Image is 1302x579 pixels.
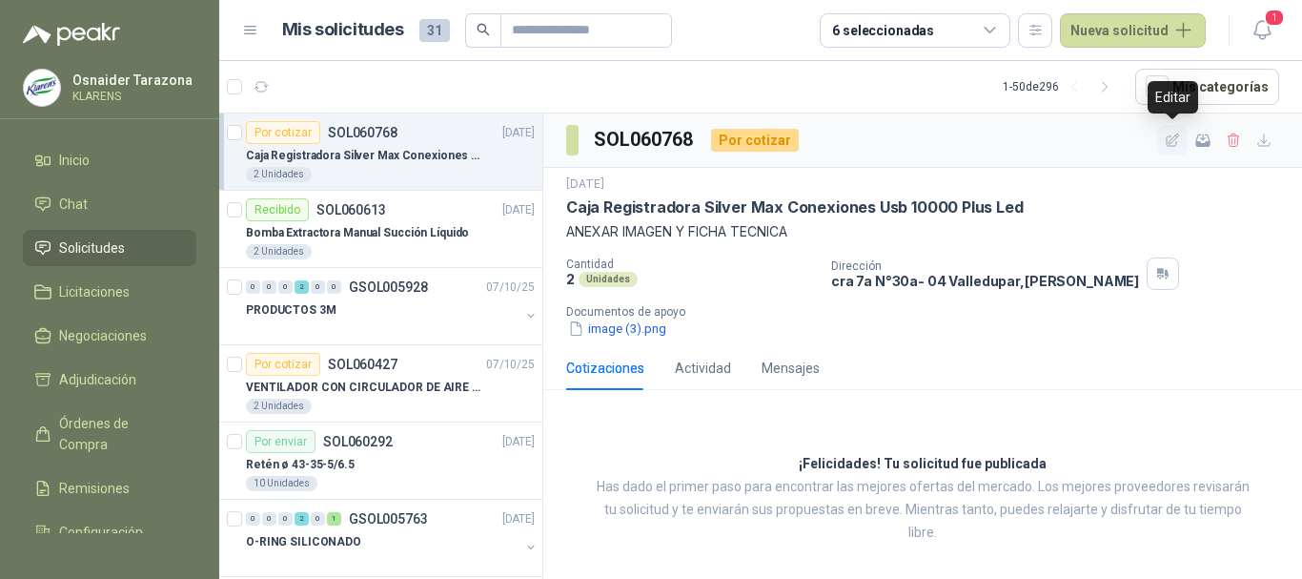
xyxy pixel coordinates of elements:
a: Configuración [23,514,196,550]
div: Recibido [246,198,309,221]
p: Caja Registradora Silver Max Conexiones Usb 10000 Plus Led [246,147,483,165]
h3: ¡Felicidades! Tu solicitud fue publicada [799,453,1047,476]
div: 6 seleccionadas [832,20,934,41]
div: 0 [262,280,276,294]
p: SOL060292 [323,435,393,448]
p: Cantidad [566,258,816,271]
div: 0 [311,280,325,294]
p: 07/10/25 [486,356,535,374]
p: 07/10/25 [486,279,535,297]
a: RecibidoSOL060613[DATE] Bomba Extractora Manual Succión Líquido2 Unidades [219,191,542,268]
button: Mís categorías [1135,69,1279,105]
div: Por cotizar [711,129,799,152]
button: Nueva solicitud [1060,13,1206,48]
p: GSOL005928 [349,280,428,294]
p: Bomba Extractora Manual Succión Líquido [246,224,469,242]
div: 1 [327,512,341,526]
p: Has dado el primer paso para encontrar las mejores ofertas del mercado. Los mejores proveedores r... [591,476,1254,545]
span: Negociaciones [59,325,147,346]
a: Remisiones [23,470,196,507]
div: Mensajes [762,358,820,379]
p: ANEXAR IMAGEN Y FICHA TECNICA [566,221,1279,242]
div: Por enviar [246,430,315,453]
div: 2 [295,280,309,294]
p: KLARENS [72,91,193,102]
p: 2 [566,271,575,287]
span: Adjudicación [59,369,136,390]
img: Logo peakr [23,23,120,46]
a: Inicio [23,142,196,178]
p: Retén ø 43-35-5/6.5 [246,456,355,474]
span: search [477,23,490,36]
a: 0 0 0 2 0 0 GSOL00592807/10/25 PRODUCTOS 3M [246,276,539,337]
span: Chat [59,194,88,215]
p: VENTILADOR CON CIRCULADOR DE AIRE MULTIPROPOSITO XPOWER DE 14" [246,379,483,397]
button: 1 [1245,13,1279,48]
p: [DATE] [502,510,535,528]
a: Por cotizarSOL060768[DATE] Caja Registradora Silver Max Conexiones Usb 10000 Plus Led2 Unidades [219,114,542,191]
p: Osnaider Tarazona [72,73,193,87]
a: Solicitudes [23,230,196,266]
p: cra 7a N°30a- 04 Valledupar , [PERSON_NAME] [831,273,1139,289]
div: 0 [311,512,325,526]
div: Por cotizar [246,121,320,144]
p: PRODUCTOS 3M [246,301,336,320]
span: Configuración [59,522,143,543]
p: SOL060768 [328,126,397,139]
div: 10 Unidades [246,476,317,491]
p: [DATE] [502,124,535,142]
p: GSOL005763 [349,512,428,526]
span: Solicitudes [59,238,125,258]
div: Cotizaciones [566,358,644,379]
span: 1 [1264,9,1285,27]
p: [DATE] [566,176,604,194]
p: Documentos de apoyo [566,305,1294,319]
div: Actividad [675,358,731,379]
a: Chat [23,186,196,222]
h3: SOL060768 [594,125,696,155]
a: Negociaciones [23,318,196,354]
p: SOL060427 [328,358,397,371]
p: SOL060613 [316,203,386,217]
span: Órdenes de Compra [59,413,178,455]
span: Remisiones [59,478,130,499]
div: 0 [262,512,276,526]
div: 2 Unidades [246,244,312,259]
a: Por cotizarSOL06042707/10/25 VENTILADOR CON CIRCULADOR DE AIRE MULTIPROPOSITO XPOWER DE 14"2 Unid... [219,345,542,423]
div: 2 [295,512,309,526]
div: 0 [278,280,293,294]
a: Licitaciones [23,274,196,310]
span: Licitaciones [59,281,130,302]
span: 31 [419,19,450,42]
div: Por cotizar [246,353,320,376]
h1: Mis solicitudes [282,16,404,44]
div: 0 [246,512,260,526]
p: Dirección [831,259,1139,273]
div: 0 [278,512,293,526]
p: [DATE] [502,433,535,451]
button: image (3).png [566,319,668,339]
div: 2 Unidades [246,167,312,182]
div: Editar [1148,81,1198,114]
img: Company Logo [24,70,60,106]
div: 2 Unidades [246,399,312,414]
a: 0 0 0 2 0 1 GSOL005763[DATE] O-RING SILICONADO [246,507,539,569]
a: Por enviarSOL060292[DATE] Retén ø 43-35-5/6.510 Unidades [219,423,542,500]
p: O-RING SILICONADO [246,533,361,551]
div: 0 [246,280,260,294]
div: Unidades [579,272,638,287]
div: 0 [327,280,341,294]
div: 1 - 50 de 296 [1003,72,1120,102]
span: Inicio [59,150,90,171]
p: [DATE] [502,201,535,219]
a: Adjudicación [23,362,196,398]
p: Caja Registradora Silver Max Conexiones Usb 10000 Plus Led [566,197,1024,217]
a: Órdenes de Compra [23,405,196,463]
